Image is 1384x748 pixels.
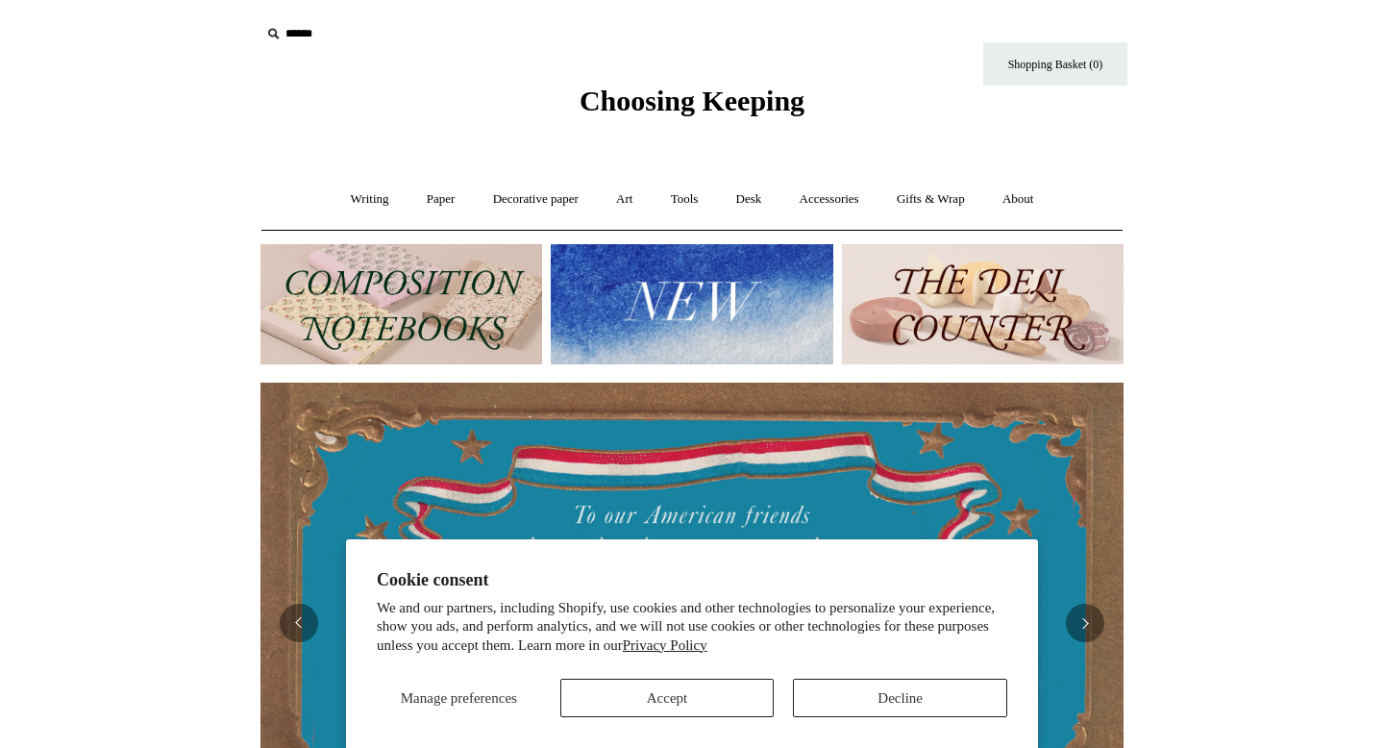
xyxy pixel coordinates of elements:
[409,174,473,225] a: Paper
[654,174,716,225] a: Tools
[401,690,517,706] span: Manage preferences
[793,679,1007,717] button: Decline
[580,85,804,116] span: Choosing Keeping
[1066,604,1104,642] button: Next
[551,244,832,364] img: New.jpg__PID:f73bdf93-380a-4a35-bcfe-7823039498e1
[879,174,982,225] a: Gifts & Wrap
[599,174,650,225] a: Art
[782,174,877,225] a: Accessories
[377,679,541,717] button: Manage preferences
[377,570,1007,590] h2: Cookie consent
[623,637,707,653] a: Privacy Policy
[580,100,804,113] a: Choosing Keeping
[476,174,596,225] a: Decorative paper
[280,604,318,642] button: Previous
[985,174,1051,225] a: About
[260,244,542,364] img: 202302 Composition ledgers.jpg__PID:69722ee6-fa44-49dd-a067-31375e5d54ec
[719,174,779,225] a: Desk
[983,42,1127,86] a: Shopping Basket (0)
[334,174,407,225] a: Writing
[560,679,775,717] button: Accept
[377,599,1007,656] p: We and our partners, including Shopify, use cookies and other technologies to personalize your ex...
[842,244,1124,364] img: The Deli Counter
